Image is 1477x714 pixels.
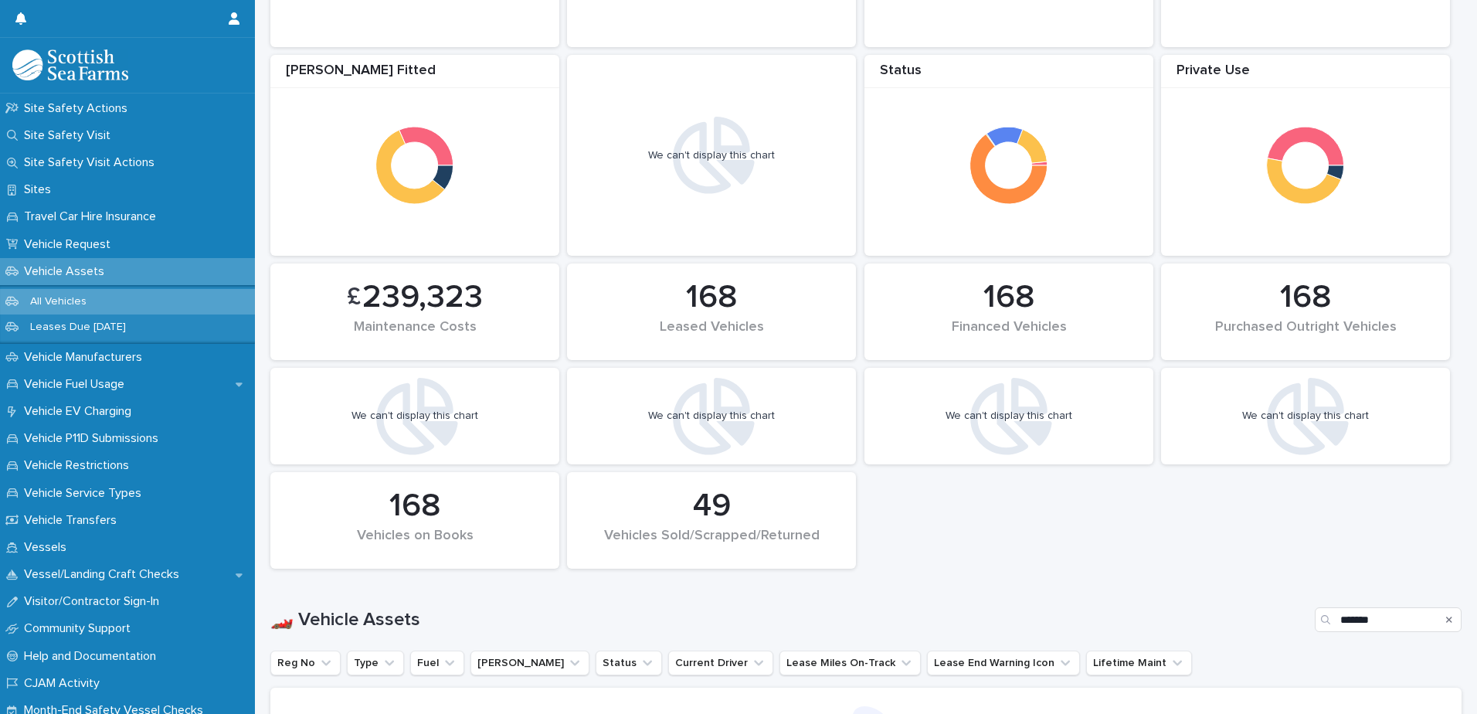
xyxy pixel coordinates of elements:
[18,567,192,582] p: Vessel/Landing Craft Checks
[18,155,167,170] p: Site Safety Visit Actions
[1161,63,1450,88] div: Private Use
[18,513,129,528] p: Vehicle Transfers
[18,101,140,116] p: Site Safety Actions
[18,264,117,279] p: Vehicle Assets
[593,528,830,560] div: Vehicles Sold/Scrapped/Returned
[891,278,1127,317] div: 168
[593,487,830,525] div: 49
[18,540,79,555] p: Vessels
[362,278,483,317] span: 239,323
[648,149,775,162] div: We can't display this chart
[297,528,533,560] div: Vehicles on Books
[927,651,1080,675] button: Lease End Warning Icon
[410,651,464,675] button: Fuel
[18,486,154,501] p: Vehicle Service Types
[18,404,144,419] p: Vehicle EV Charging
[347,651,404,675] button: Type
[18,458,141,473] p: Vehicle Restrictions
[18,649,168,664] p: Help and Documentation
[18,182,63,197] p: Sites
[18,594,171,609] p: Visitor/Contractor Sign-In
[351,410,478,423] div: We can't display this chart
[12,49,128,80] img: bPIBxiqnSb2ggTQWdOVV
[1086,651,1192,675] button: Lifetime Maint
[648,410,775,423] div: We can't display this chart
[596,651,662,675] button: Status
[18,377,137,392] p: Vehicle Fuel Usage
[270,609,1309,631] h1: 🏎️ Vehicle Assets
[1187,319,1424,352] div: Purchased Outright Vehicles
[864,63,1153,88] div: Status
[18,621,143,636] p: Community Support
[18,209,168,224] p: Travel Car Hire Insurance
[946,410,1072,423] div: We can't display this chart
[347,283,361,312] span: £
[18,128,123,143] p: Site Safety Visit
[297,487,533,525] div: 168
[297,319,533,352] div: Maintenance Costs
[593,319,830,352] div: Leased Vehicles
[593,278,830,317] div: 168
[18,676,112,691] p: CJAM Activity
[18,350,154,365] p: Vehicle Manufacturers
[18,237,123,252] p: Vehicle Request
[470,651,589,675] button: Lightfoot
[270,63,559,88] div: [PERSON_NAME] Fitted
[18,295,99,308] p: All Vehicles
[779,651,921,675] button: Lease Miles On-Track
[1187,278,1424,317] div: 168
[270,651,341,675] button: Reg No
[18,431,171,446] p: Vehicle P11D Submissions
[668,651,773,675] button: Current Driver
[1315,607,1462,632] input: Search
[18,321,138,334] p: Leases Due [DATE]
[1242,410,1369,423] div: We can't display this chart
[891,319,1127,352] div: Financed Vehicles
